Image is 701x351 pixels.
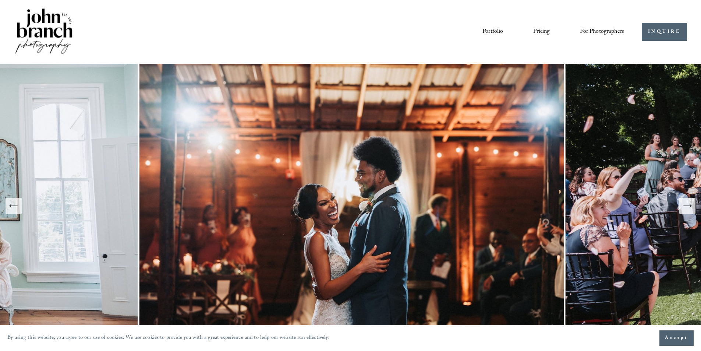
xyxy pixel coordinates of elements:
[580,26,624,38] span: For Photographers
[139,64,566,348] img: shakiraandshawn10+copy.jpg (Copy)
[679,198,695,214] button: Next Slide
[665,334,688,342] span: Accept
[6,198,22,214] button: Previous Slide
[533,25,550,38] a: Pricing
[14,7,74,57] img: John Branch IV Photography
[642,23,687,41] a: INQUIRE
[7,333,329,344] p: By using this website, you agree to our use of cookies. We use cookies to provide you with a grea...
[580,25,624,38] a: folder dropdown
[482,25,503,38] a: Portfolio
[659,330,694,346] button: Accept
